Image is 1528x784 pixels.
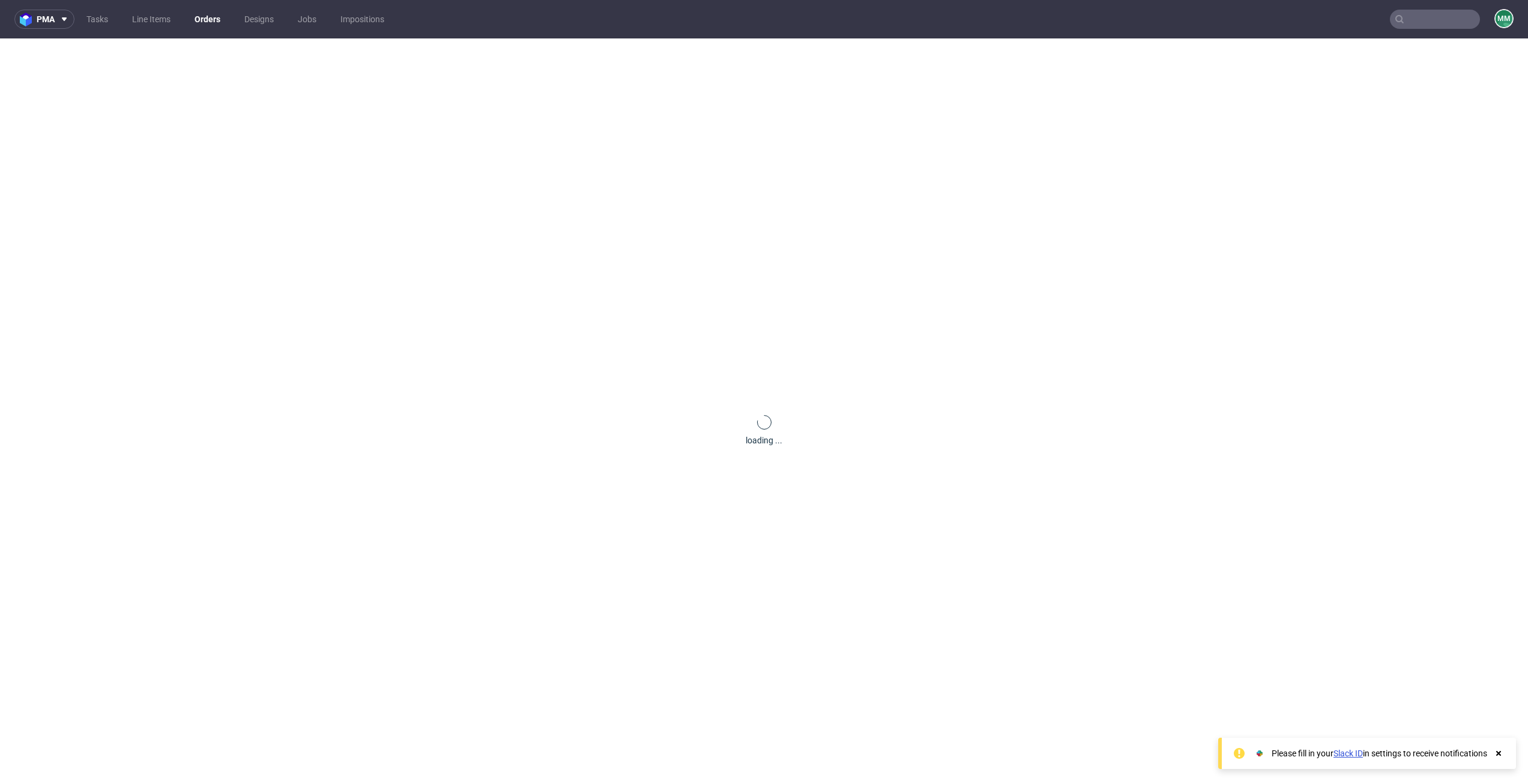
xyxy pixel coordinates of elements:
img: logo [20,13,37,26]
img: Slack [1254,747,1266,759]
div: loading ... [746,434,782,446]
figcaption: MM [1496,10,1512,27]
a: Line Items [125,10,178,29]
a: Slack ID [1333,749,1363,758]
a: Impositions [333,10,391,29]
button: pma [14,10,74,29]
a: Jobs [291,10,324,29]
div: Please fill in your in settings to receive notifications [1272,747,1487,759]
a: Tasks [79,10,115,29]
a: Designs [237,10,281,29]
a: Orders [187,10,228,29]
span: pma [37,15,55,23]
